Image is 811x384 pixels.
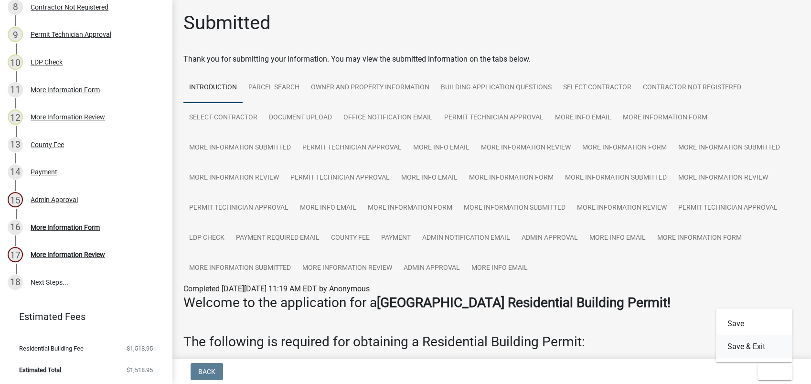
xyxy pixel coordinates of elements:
[31,31,111,38] div: Permit Technician Approval
[31,169,57,175] div: Payment
[294,193,362,224] a: More Info Email
[305,73,435,103] a: Owner and Property Information
[8,137,23,152] div: 13
[716,335,792,358] button: Save & Exit
[377,295,671,310] strong: [GEOGRAPHIC_DATA] Residential Building Permit!
[198,368,215,375] span: Back
[183,163,285,193] a: More Information Review
[576,133,672,163] a: More Information Form
[183,103,263,133] a: Select contractor
[285,163,395,193] a: Permit Technician Approval
[8,54,23,70] div: 10
[297,253,398,284] a: More Information Review
[31,196,78,203] div: Admin Approval
[637,73,747,103] a: Contractor Not Registered
[297,133,407,163] a: Permit Technician Approval
[338,103,438,133] a: Office Notification Email
[127,367,153,373] span: $1,518.95
[8,275,23,290] div: 18
[8,247,23,262] div: 17
[758,363,792,380] button: Exit
[407,133,475,163] a: More Info Email
[549,103,617,133] a: More Info Email
[191,363,223,380] button: Back
[466,253,534,284] a: More Info Email
[31,114,105,120] div: More Information Review
[672,193,783,224] a: Permit Technician Approval
[716,312,792,335] button: Save
[398,253,466,284] a: Admin Approval
[559,163,672,193] a: More Information Submitted
[716,309,792,362] div: Exit
[31,86,100,93] div: More Information Form
[651,223,747,254] a: More Information Form
[516,223,584,254] a: Admin Approval
[183,253,297,284] a: More Information Submitted
[8,164,23,180] div: 14
[765,368,779,375] span: Exit
[263,103,338,133] a: Document Upload
[127,345,153,352] span: $1,518.95
[458,193,571,224] a: More Information Submitted
[375,223,416,254] a: Payment
[672,133,786,163] a: More Information Submitted
[8,192,23,207] div: 15
[19,345,84,352] span: Residential Building Fee
[672,163,774,193] a: More Information Review
[31,141,64,148] div: County Fee
[8,109,23,125] div: 12
[416,223,516,254] a: Admin Notification Email
[584,223,651,254] a: More Info Email
[571,193,672,224] a: More Information Review
[8,82,23,97] div: 11
[31,251,105,258] div: More Information Review
[183,193,294,224] a: Permit Technician Approval
[19,367,61,373] span: Estimated Total
[183,284,370,293] span: Completed [DATE][DATE] 11:19 AM EDT by Anonymous
[463,163,559,193] a: More Information Form
[183,73,243,103] a: Introduction
[557,73,637,103] a: Select contractor
[8,307,157,326] a: Estimated Fees
[230,223,325,254] a: Payment Required Email
[362,193,458,224] a: More Information Form
[183,53,800,65] div: Thank you for submitting your information. You may view the submitted information on the tabs below.
[475,133,576,163] a: More Information Review
[395,163,463,193] a: More Info Email
[438,103,549,133] a: Permit Technician Approval
[183,133,297,163] a: More Information Submitted
[183,295,800,311] h3: Welcome to the application for a
[183,334,800,350] h3: The following is required for obtaining a Residential Building Permit:
[31,59,63,65] div: LDP Check
[435,73,557,103] a: Building Application Questions
[8,27,23,42] div: 9
[31,4,108,11] div: Contractor Not Registered
[8,220,23,235] div: 16
[183,223,230,254] a: LDP Check
[325,223,375,254] a: County Fee
[31,224,100,231] div: More Information Form
[183,11,271,34] h1: Submitted
[617,103,713,133] a: More Information Form
[243,73,305,103] a: Parcel search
